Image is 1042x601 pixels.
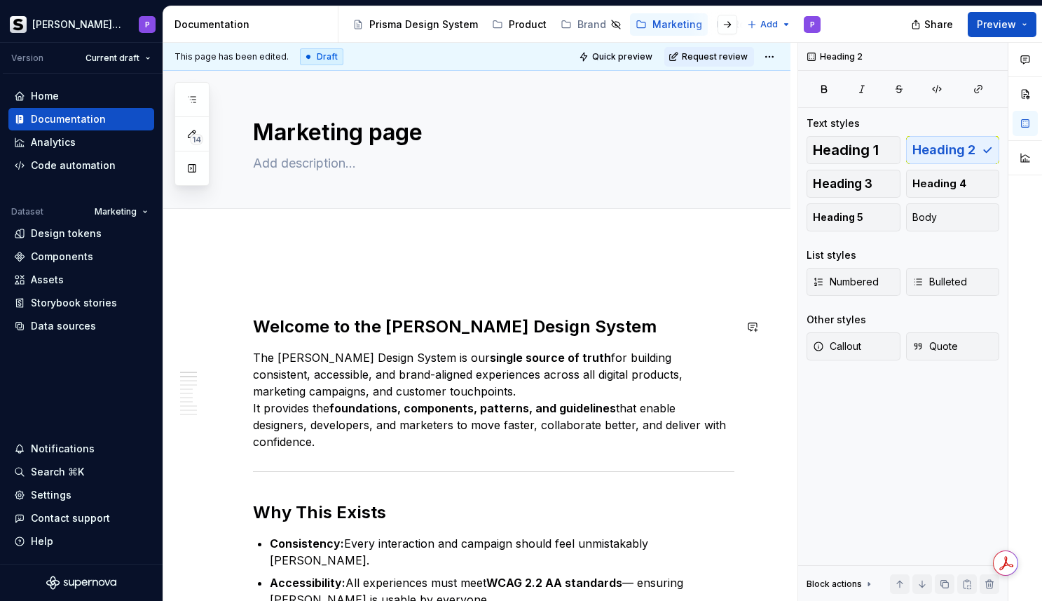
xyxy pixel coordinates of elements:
[8,315,154,337] a: Data sources
[253,501,734,524] h2: Why This Exists
[486,576,622,590] strong: WCAG 2.2 AA standards
[31,534,53,548] div: Help
[31,89,59,103] div: Home
[664,47,754,67] button: Request review
[31,296,117,310] div: Storybook stories
[190,134,203,145] span: 14
[95,206,137,217] span: Marketing
[630,13,708,36] a: Marketing
[807,170,900,198] button: Heading 3
[347,11,740,39] div: Page tree
[31,158,116,173] div: Code automation
[813,275,879,289] span: Numbered
[8,85,154,107] a: Home
[575,47,659,67] button: Quick preview
[8,154,154,177] a: Code automation
[8,461,154,483] button: Search ⌘K
[253,316,734,338] h2: Welcome to the [PERSON_NAME] Design System
[31,319,96,333] div: Data sources
[46,576,116,590] svg: Supernova Logo
[592,51,652,62] span: Quick preview
[8,269,154,291] a: Assets
[813,143,879,157] span: Heading 1
[369,18,478,32] div: Prisma Design System
[8,131,154,154] a: Analytics
[924,18,953,32] span: Share
[31,135,76,149] div: Analytics
[486,13,552,36] a: Product
[8,222,154,245] a: Design tokens
[652,18,702,32] div: Marketing
[912,210,937,224] span: Body
[977,18,1016,32] span: Preview
[347,13,484,36] a: Prisma Design System
[8,507,154,529] button: Contact support
[3,9,160,39] button: [PERSON_NAME] PrismaP
[807,268,900,296] button: Numbered
[807,116,860,130] div: Text styles
[810,19,815,30] div: P
[31,250,93,264] div: Components
[79,48,157,68] button: Current draft
[906,170,1000,198] button: Heading 4
[31,112,106,126] div: Documentation
[807,574,875,594] div: Block actions
[8,292,154,314] a: Storybook stories
[807,313,866,327] div: Other styles
[32,18,122,32] div: [PERSON_NAME] Prisma
[8,438,154,460] button: Notifications
[813,177,872,191] span: Heading 3
[145,19,150,30] div: P
[270,535,734,569] p: Every interaction and campaign should feel unmistakably [PERSON_NAME].
[31,273,64,287] div: Assets
[174,18,332,32] div: Documentation
[906,203,1000,231] button: Body
[253,349,734,450] p: The [PERSON_NAME] Design System is our for building consistent, accessible, and brand-aligned exp...
[490,351,611,365] strong: single source of truth
[31,442,95,456] div: Notifications
[807,248,856,262] div: List styles
[174,51,289,62] span: This page has been edited.
[31,511,110,525] div: Contact support
[555,13,627,36] a: Brand
[270,576,345,590] strong: Accessibility:
[968,12,1036,37] button: Preview
[906,332,1000,360] button: Quote
[10,16,27,33] img: 70f0b34c-1a93-4a5d-86eb-502ec58ca862.png
[807,136,900,164] button: Heading 1
[31,488,71,502] div: Settings
[509,18,547,32] div: Product
[300,48,343,65] div: Draft
[760,19,778,30] span: Add
[807,203,900,231] button: Heading 5
[577,18,606,32] div: Brand
[270,536,344,551] strong: Consistency:
[11,206,43,217] div: Dataset
[682,51,748,62] span: Request review
[11,53,43,64] div: Version
[8,245,154,268] a: Components
[912,275,967,289] span: Bulleted
[329,401,616,415] strong: foundations, components, patterns, and guidelines
[743,15,795,34] button: Add
[250,116,732,149] textarea: Marketing page
[912,177,966,191] span: Heading 4
[813,339,861,353] span: Callout
[813,210,863,224] span: Heading 5
[8,530,154,553] button: Help
[31,465,84,479] div: Search ⌘K
[8,108,154,130] a: Documentation
[85,53,139,64] span: Current draft
[8,484,154,506] a: Settings
[31,227,102,241] div: Design tokens
[807,332,900,360] button: Callout
[88,202,154,222] button: Marketing
[912,339,958,353] span: Quote
[904,12,962,37] button: Share
[906,268,1000,296] button: Bulleted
